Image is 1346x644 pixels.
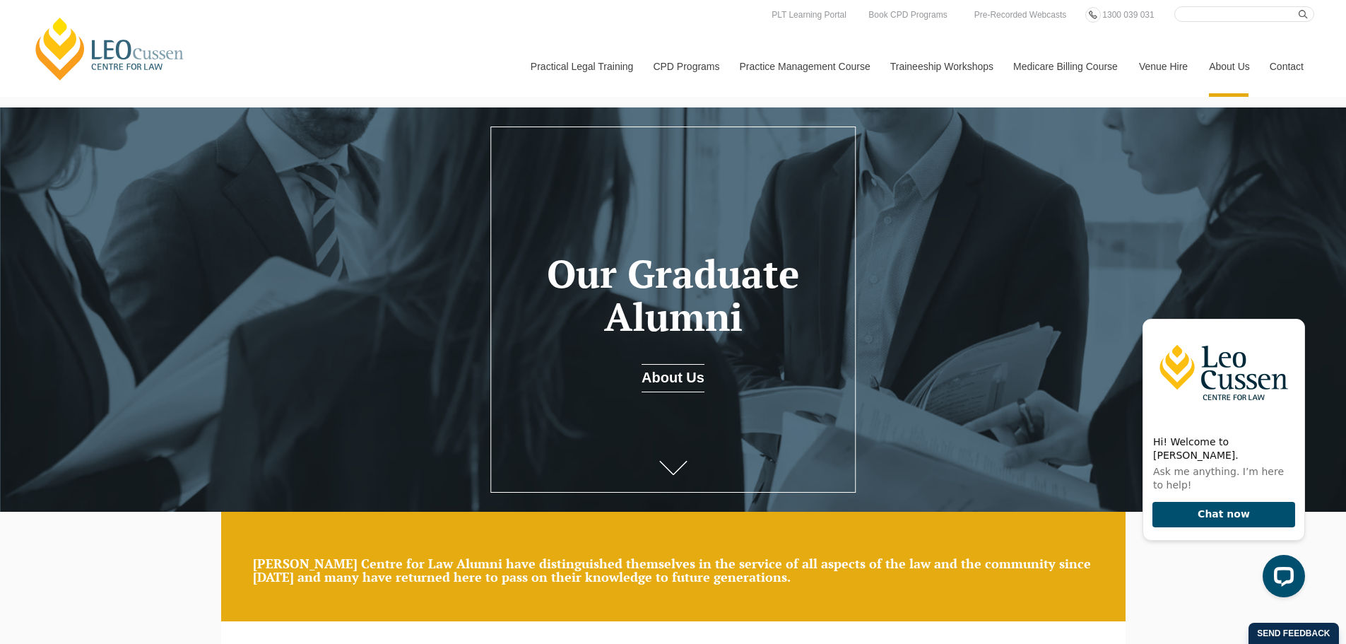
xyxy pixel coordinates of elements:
a: About Us [1198,36,1259,97]
a: Pre-Recorded Webcasts [971,7,1070,23]
iframe: LiveChat chat widget [1131,307,1311,609]
a: Book CPD Programs [865,7,950,23]
a: CPD Programs [642,36,728,97]
a: Contact [1259,36,1314,97]
h1: Our Graduate Alumni [512,252,834,338]
a: About Us [642,364,704,392]
a: PLT Learning Portal [768,7,850,23]
p: [PERSON_NAME] Centre for Law Alumni have distinguished themselves in the service of all aspects o... [253,557,1094,585]
a: Traineeship Workshops [880,36,1003,97]
a: Practice Management Course [729,36,880,97]
a: Medicare Billing Course [1003,36,1128,97]
span: 1300 039 031 [1102,10,1154,20]
a: Venue Hire [1128,36,1198,97]
a: 1300 039 031 [1099,7,1157,23]
a: [PERSON_NAME] Centre for Law [32,16,188,82]
a: Practical Legal Training [520,36,643,97]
